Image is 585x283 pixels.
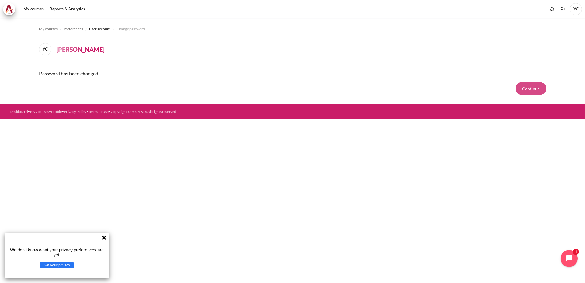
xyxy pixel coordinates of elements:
[570,3,582,15] span: YC
[39,26,58,32] span: My courses
[7,247,106,257] p: We don't know what your privacy preferences are yet.
[39,43,54,55] a: YC
[117,26,145,32] span: Change password
[88,109,109,114] a: Terms of Use
[51,109,62,114] a: Profile
[117,25,145,33] a: Change password
[39,25,58,33] a: My courses
[3,3,18,15] a: Architeck Architeck
[558,5,567,14] button: Languages
[39,43,51,55] span: YC
[516,82,546,95] button: Continue
[47,3,87,15] a: Reports & Analytics
[39,24,546,34] nav: Navigation bar
[89,26,110,32] span: User account
[40,262,74,268] button: Set your privacy
[570,3,582,15] a: User menu
[10,109,28,114] a: Dashboard
[21,3,46,15] a: My courses
[64,26,83,32] span: Preferences
[64,25,83,33] a: Preferences
[548,5,557,14] div: Show notification window with no new notifications
[64,109,86,114] a: Privacy Policy
[39,65,546,82] div: Password has been changed
[10,109,327,115] div: • • • • •
[5,5,13,14] img: Architeck
[56,45,105,54] h4: [PERSON_NAME]
[30,109,49,114] a: My Courses
[111,109,176,114] a: Copyright © 2024 BTS All rights reserved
